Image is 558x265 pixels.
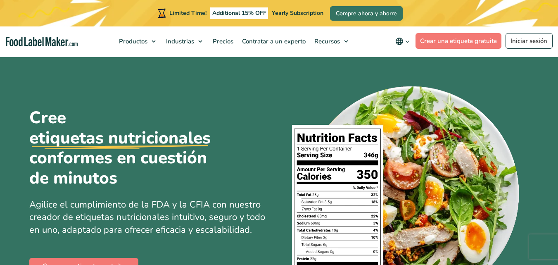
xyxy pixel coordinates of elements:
span: Recursos [312,37,341,45]
span: Productos [116,37,148,45]
a: Recursos [310,26,352,56]
u: etiquetas nutricionales [29,128,211,148]
a: Precios [209,26,236,56]
a: Iniciar sesión [506,33,553,49]
a: Contratar a un experto [238,26,308,56]
a: Industrias [162,26,207,56]
a: Crear una etiqueta gratuita [416,33,502,49]
span: Precios [210,37,234,45]
span: Industrias [164,37,195,45]
h1: Cree conformes en cuestión de minutos [29,108,228,189]
a: Compre ahora y ahorre [330,6,403,21]
span: Additional 15% OFF [210,7,268,19]
span: Limited Time! [169,9,207,17]
span: Contratar a un experto [240,37,306,45]
span: Agilice el cumplimiento de la FDA y la CFIA con nuestro creador de etiquetas nutricionales intuit... [29,198,265,236]
a: Productos [115,26,160,56]
span: Yearly Subscription [272,9,323,17]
